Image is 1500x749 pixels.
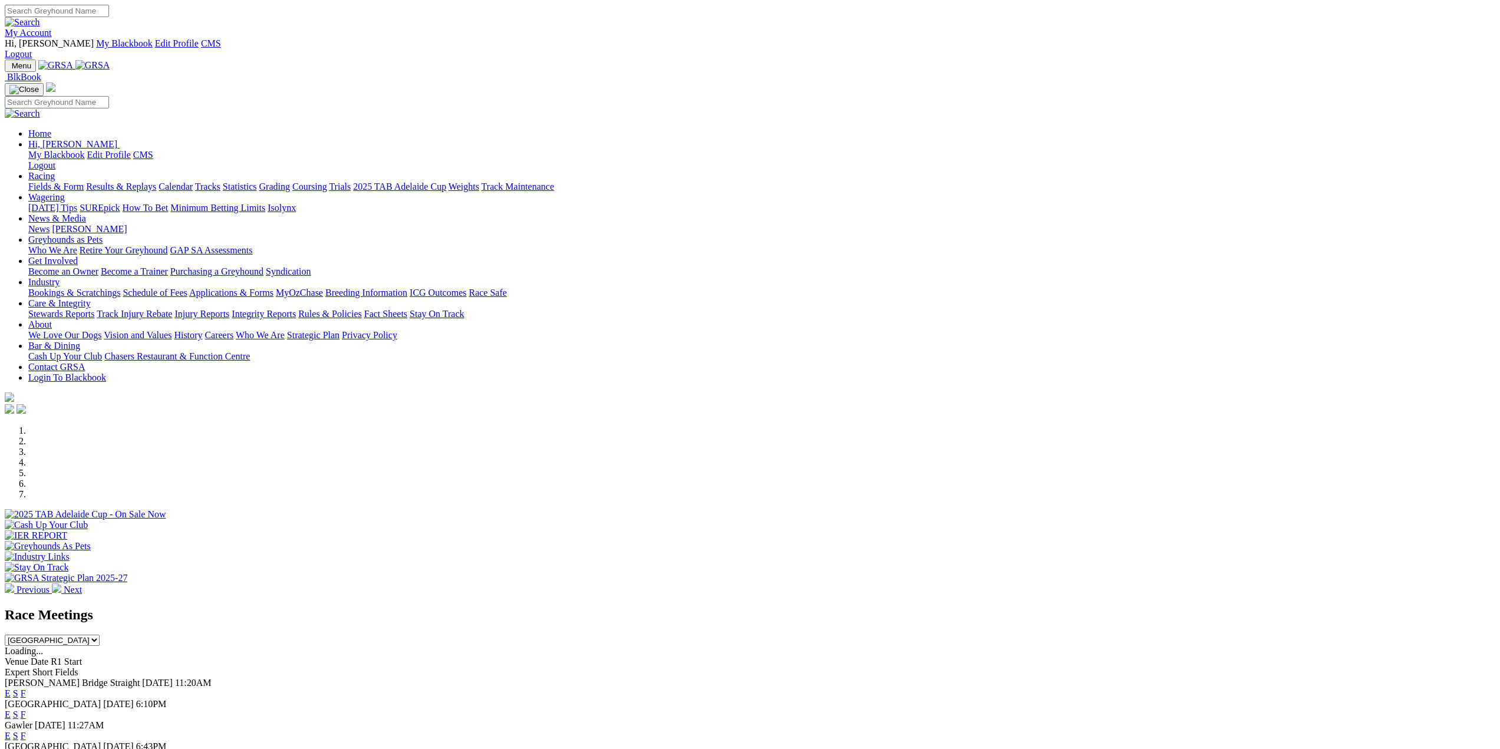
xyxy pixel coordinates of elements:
a: Previous [5,585,52,595]
a: Track Maintenance [482,182,554,192]
input: Search [5,96,109,108]
a: Stay On Track [410,309,464,319]
a: F [21,688,26,698]
span: [PERSON_NAME] Bridge Straight [5,678,140,688]
span: Hi, [PERSON_NAME] [5,38,94,48]
a: Isolynx [268,203,296,213]
a: SUREpick [80,203,120,213]
img: 2025 TAB Adelaide Cup - On Sale Now [5,509,166,520]
span: Next [64,585,82,595]
a: E [5,688,11,698]
span: Date [31,656,48,666]
a: Login To Blackbook [28,372,106,382]
a: Track Injury Rebate [97,309,172,319]
span: [DATE] [103,699,134,709]
a: [PERSON_NAME] [52,224,127,234]
div: Racing [28,182,1495,192]
a: Applications & Forms [189,288,273,298]
a: Syndication [266,266,311,276]
div: Greyhounds as Pets [28,245,1495,256]
span: R1 Start [51,656,82,666]
span: Gawler [5,720,32,730]
img: IER REPORT [5,530,67,541]
a: Bar & Dining [28,341,80,351]
a: E [5,731,11,741]
a: My Blackbook [28,150,85,160]
a: Purchasing a Greyhound [170,266,263,276]
a: Privacy Policy [342,330,397,340]
input: Search [5,5,109,17]
img: GRSA Strategic Plan 2025-27 [5,573,127,583]
a: Who We Are [28,245,77,255]
a: Bookings & Scratchings [28,288,120,298]
a: Injury Reports [174,309,229,319]
img: Close [9,85,39,94]
span: [GEOGRAPHIC_DATA] [5,699,101,709]
button: Toggle navigation [5,83,44,96]
span: Venue [5,656,28,666]
img: chevron-right-pager-white.svg [52,583,61,593]
a: About [28,319,52,329]
span: 11:27AM [68,720,104,730]
a: F [21,710,26,720]
span: [DATE] [142,678,173,688]
a: Racing [28,171,55,181]
a: Coursing [292,182,327,192]
a: Tracks [195,182,220,192]
a: S [13,688,18,698]
a: Strategic Plan [287,330,339,340]
img: logo-grsa-white.png [46,83,55,92]
img: logo-grsa-white.png [5,392,14,402]
a: Home [28,128,51,138]
a: Trials [329,182,351,192]
a: Logout [5,49,32,59]
img: chevron-left-pager-white.svg [5,583,14,593]
a: MyOzChase [276,288,323,298]
span: Hi, [PERSON_NAME] [28,139,117,149]
span: Menu [12,61,31,70]
a: Results & Replays [86,182,156,192]
div: Industry [28,288,1495,298]
a: CMS [201,38,221,48]
a: Edit Profile [87,150,131,160]
a: F [21,731,26,741]
img: Cash Up Your Club [5,520,88,530]
a: Vision and Values [104,330,172,340]
span: [DATE] [35,720,65,730]
a: Fact Sheets [364,309,407,319]
a: 2025 TAB Adelaide Cup [353,182,446,192]
a: Contact GRSA [28,362,85,372]
a: BlkBook [5,72,41,82]
a: Breeding Information [325,288,407,298]
span: 11:20AM [175,678,212,688]
div: Get Involved [28,266,1495,277]
span: Previous [17,585,50,595]
div: Hi, [PERSON_NAME] [28,150,1495,171]
a: News & Media [28,213,86,223]
img: Industry Links [5,552,70,562]
a: S [13,731,18,741]
a: Fields & Form [28,182,84,192]
img: GRSA [75,60,110,71]
img: Search [5,108,40,119]
a: News [28,224,50,234]
a: Stewards Reports [28,309,94,319]
img: facebook.svg [5,404,14,414]
a: Care & Integrity [28,298,91,308]
a: Race Safe [469,288,506,298]
span: Short [32,667,53,677]
a: Minimum Betting Limits [170,203,265,213]
div: Bar & Dining [28,351,1495,362]
img: GRSA [38,60,73,71]
a: Careers [205,330,233,340]
a: ICG Outcomes [410,288,466,298]
a: How To Bet [123,203,169,213]
div: News & Media [28,224,1495,235]
a: Wagering [28,192,65,202]
span: BlkBook [7,72,41,82]
a: Edit Profile [155,38,199,48]
a: Next [52,585,82,595]
a: GAP SA Assessments [170,245,253,255]
a: Rules & Policies [298,309,362,319]
img: twitter.svg [17,404,26,414]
